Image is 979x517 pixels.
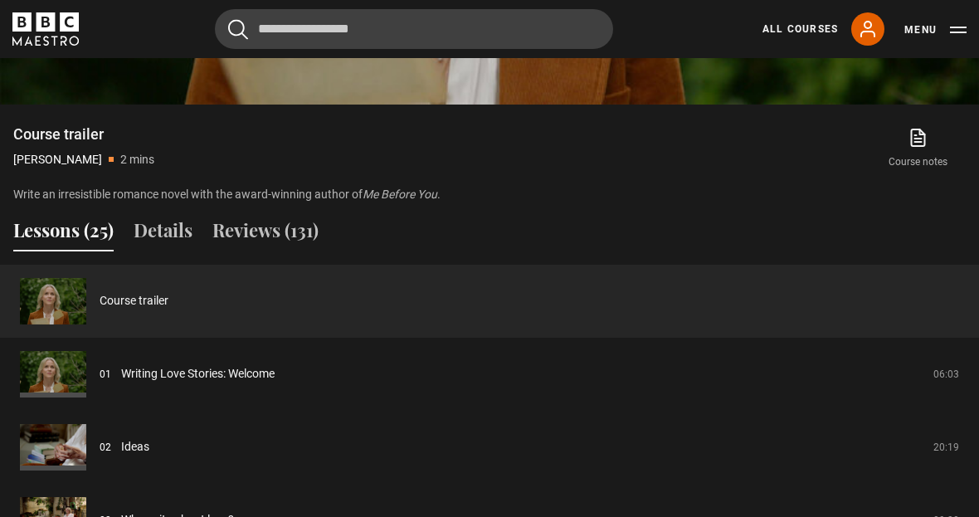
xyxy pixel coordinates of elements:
a: Course notes [871,124,966,173]
button: Toggle navigation [904,22,967,38]
button: Details [134,217,192,251]
input: Search [215,9,613,49]
p: [PERSON_NAME] [13,151,102,168]
button: Reviews (131) [212,217,319,251]
i: Me Before You [363,188,437,201]
h1: Course trailer [13,124,154,144]
a: Course trailer [100,292,168,310]
svg: BBC Maestro [12,12,79,46]
button: Lessons (25) [13,217,114,251]
button: Submit the search query [228,19,248,40]
a: Writing Love Stories: Welcome [121,365,275,383]
a: Ideas [121,438,149,456]
p: Write an irresistible romance novel with the award-winning author of . [13,186,966,203]
p: 2 mins [120,151,154,168]
a: All Courses [762,22,838,37]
